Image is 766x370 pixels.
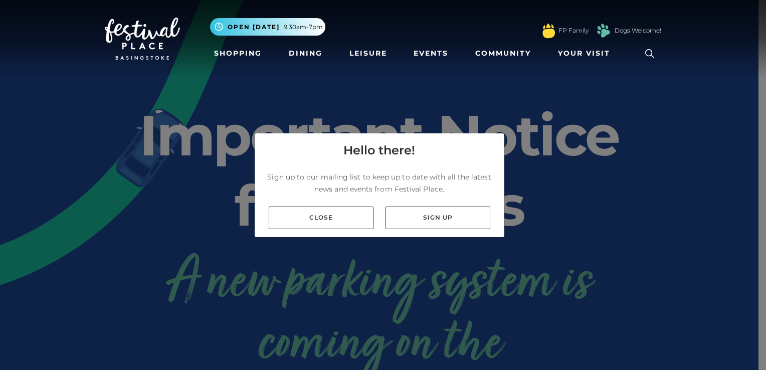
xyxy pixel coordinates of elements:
a: Sign up [386,207,490,229]
span: Your Visit [558,48,610,59]
p: Sign up to our mailing list to keep up to date with all the latest news and events from Festival ... [263,171,496,195]
span: 9.30am-7pm [284,23,323,32]
a: Events [410,44,452,63]
a: Leisure [345,44,391,63]
a: FP Family [558,26,589,35]
a: Dining [285,44,326,63]
a: Shopping [210,44,266,63]
button: Open [DATE] 9.30am-7pm [210,18,325,36]
a: Community [471,44,535,63]
a: Close [269,207,373,229]
a: Your Visit [554,44,619,63]
a: Dogs Welcome! [615,26,661,35]
h4: Hello there! [343,141,415,159]
img: Festival Place Logo [105,18,180,60]
span: Open [DATE] [228,23,280,32]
